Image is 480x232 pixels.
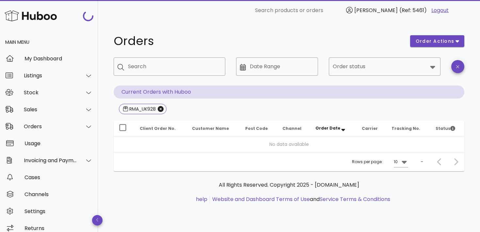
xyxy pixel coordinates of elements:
[119,181,459,189] p: All Rights Reserved. Copyright 2025 - [DOMAIN_NAME]
[210,195,390,203] li: and
[24,174,93,180] div: Cases
[24,208,93,214] div: Settings
[421,159,423,165] div: –
[24,72,77,79] div: Listings
[187,121,240,136] th: Customer Name
[362,126,378,131] span: Carrier
[114,35,402,47] h1: Orders
[315,125,340,131] span: Order Date
[354,7,398,14] span: [PERSON_NAME]
[24,191,93,197] div: Channels
[212,195,310,203] a: Website and Dashboard Terms of Use
[392,126,420,131] span: Tracking No.
[394,159,398,165] div: 10
[352,152,408,171] div: Rows per page:
[24,89,77,96] div: Stock
[24,123,77,130] div: Orders
[357,121,386,136] th: Carrier
[245,126,268,131] span: Post Code
[192,126,229,131] span: Customer Name
[415,38,455,45] span: order actions
[5,9,57,23] img: Huboo Logo
[114,85,464,99] p: Current Orders with Huboo
[24,55,93,62] div: My Dashboard
[410,35,464,47] button: order actions
[430,121,464,136] th: Status
[240,121,277,136] th: Post Code
[140,126,176,131] span: Client Order No.
[24,157,77,163] div: Invoicing and Payments
[310,121,357,136] th: Order Date: Sorted descending. Activate to remove sorting.
[277,121,310,136] th: Channel
[399,7,427,14] span: (Ref: 5461)
[24,106,77,113] div: Sales
[24,225,93,231] div: Returns
[114,136,464,152] td: No data available
[128,106,156,112] div: RMA_UK928
[394,157,408,167] div: 10Rows per page:
[135,121,187,136] th: Client Order No.
[196,195,207,203] a: help
[24,140,93,147] div: Usage
[329,57,440,76] div: Order status
[431,7,449,14] a: Logout
[386,121,430,136] th: Tracking No.
[158,106,164,112] button: Close
[320,195,390,203] a: Service Terms & Conditions
[436,126,455,131] span: Status
[282,126,301,131] span: Channel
